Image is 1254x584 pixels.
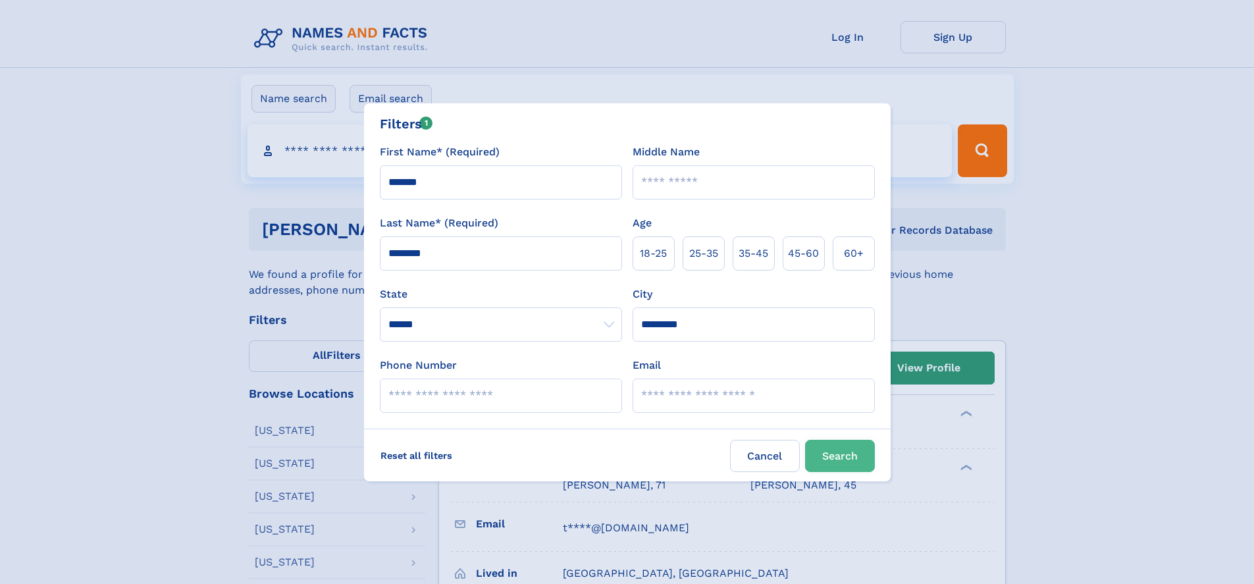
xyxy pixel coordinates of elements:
label: Middle Name [633,144,700,160]
label: Email [633,358,661,373]
span: 18‑25 [640,246,667,261]
label: First Name* (Required) [380,144,500,160]
div: Filters [380,114,433,134]
span: 35‑45 [739,246,768,261]
label: State [380,286,622,302]
button: Search [805,440,875,472]
label: Age [633,215,652,231]
label: City [633,286,652,302]
label: Phone Number [380,358,457,373]
span: 60+ [844,246,864,261]
span: 25‑35 [689,246,718,261]
span: 45‑60 [788,246,819,261]
label: Reset all filters [372,440,461,471]
label: Last Name* (Required) [380,215,498,231]
label: Cancel [730,440,800,472]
